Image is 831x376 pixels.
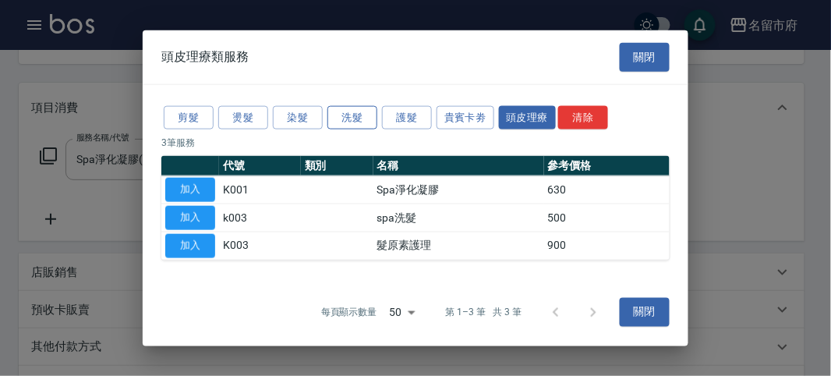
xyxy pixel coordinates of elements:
button: 洗髮 [327,105,377,129]
button: 關閉 [620,43,670,72]
th: 參考價格 [544,156,670,176]
td: k003 [219,204,301,232]
td: spa洗髮 [373,204,544,232]
td: Spa淨化凝膠 [373,176,544,204]
td: 630 [544,176,670,204]
button: 剪髮 [164,105,214,129]
th: 代號 [219,156,301,176]
td: 900 [544,232,670,260]
button: 關閉 [620,298,670,327]
p: 第 1–3 筆 共 3 筆 [446,305,522,319]
p: 每頁顯示數量 [321,305,377,319]
button: 加入 [165,178,215,202]
span: 頭皮理療類服務 [161,49,249,65]
button: 燙髮 [218,105,268,129]
td: 髮原素護理 [373,232,544,260]
div: 50 [384,291,421,333]
td: K003 [219,232,301,260]
button: 護髮 [382,105,432,129]
td: K001 [219,176,301,204]
button: 加入 [165,206,215,230]
button: 頭皮理療 [499,105,557,129]
th: 類別 [301,156,373,176]
button: 染髮 [273,105,323,129]
button: 加入 [165,233,215,257]
p: 3 筆服務 [161,136,670,150]
th: 名稱 [373,156,544,176]
button: 貴賓卡劵 [437,105,494,129]
td: 500 [544,204,670,232]
button: 清除 [558,105,608,129]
